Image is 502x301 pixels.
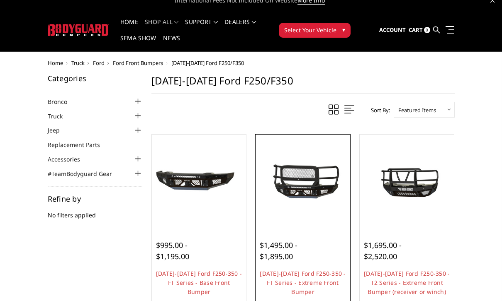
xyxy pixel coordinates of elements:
[409,26,423,34] span: Cart
[379,19,406,41] a: Account
[424,27,430,33] span: 0
[362,137,452,227] a: 2023-2026 Ford F250-350 - T2 Series - Extreme Front Bumper (receiver or winch) 2023-2026 Ford F25...
[461,261,502,301] iframe: Chat Widget
[260,270,346,296] a: [DATE]-[DATE] Ford F250-350 - FT Series - Extreme Front Bumper
[366,104,390,116] label: Sort By:
[379,26,406,34] span: Account
[48,155,90,164] a: Accessories
[258,137,348,227] a: 2023-2026 Ford F250-350 - FT Series - Extreme Front Bumper 2023-2026 Ford F250-350 - FT Series - ...
[48,112,73,120] a: Truck
[120,35,156,51] a: SEMA Show
[48,97,78,106] a: Bronco
[113,59,163,67] a: Ford Front Bumpers
[48,59,63,67] a: Home
[154,137,244,227] a: 2023-2025 Ford F250-350 - FT Series - Base Front Bumper
[163,35,180,51] a: News
[364,240,402,261] span: $1,695.00 - $2,520.00
[71,59,85,67] a: Truck
[156,240,189,261] span: $995.00 - $1,195.00
[145,19,178,35] a: shop all
[258,161,348,203] img: 2023-2026 Ford F250-350 - FT Series - Extreme Front Bumper
[284,26,336,34] span: Select Your Vehicle
[364,270,450,296] a: [DATE]-[DATE] Ford F250-350 - T2 Series - Extreme Front Bumper (receiver or winch)
[93,59,105,67] a: Ford
[224,19,256,35] a: Dealers
[48,195,143,228] div: No filters applied
[48,126,70,135] a: Jeep
[409,19,430,41] a: Cart 0
[156,270,242,296] a: [DATE]-[DATE] Ford F250-350 - FT Series - Base Front Bumper
[48,75,143,82] h5: Categories
[151,75,455,94] h1: [DATE]-[DATE] Ford F250/F350
[120,19,138,35] a: Home
[48,140,110,149] a: Replacement Parts
[185,19,218,35] a: Support
[260,240,297,261] span: $1,495.00 - $1,895.00
[342,25,345,34] span: ▾
[154,161,244,203] img: 2023-2025 Ford F250-350 - FT Series - Base Front Bumper
[48,195,143,202] h5: Refine by
[362,157,452,207] img: 2023-2026 Ford F250-350 - T2 Series - Extreme Front Bumper (receiver or winch)
[48,24,109,36] img: BODYGUARD BUMPERS
[171,59,244,67] span: [DATE]-[DATE] Ford F250/F350
[279,23,351,38] button: Select Your Vehicle
[48,169,122,178] a: #TeamBodyguard Gear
